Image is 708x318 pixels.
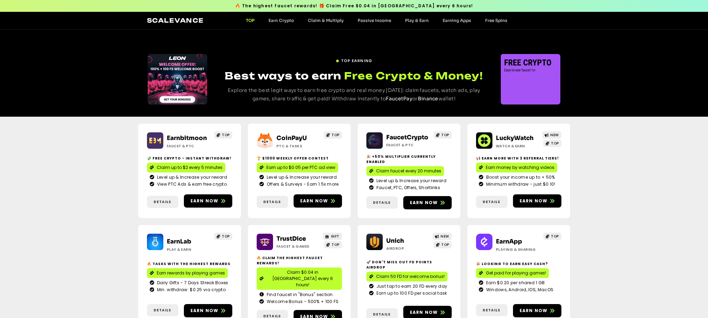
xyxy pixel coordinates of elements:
a: Details [257,196,288,208]
a: TOP [434,131,452,139]
span: Just tap to earn 20 FD every day [375,283,448,289]
a: Get paid for playing games! [476,268,549,278]
h2: Airdrop [386,246,430,251]
h2: 🔥 Claim the highest faucet rewards! [257,255,342,266]
span: Earn up to 100 FD per social task [375,290,447,296]
a: TOP [214,233,232,240]
a: EarnApp [496,238,522,245]
h2: 🎉 +50% Multiplier currently enabled [366,154,452,164]
h2: 🔥 Tasks with the highest rewards [147,261,232,266]
a: GIFT [323,233,342,240]
span: Minimum withdraw - just $0.10! [484,181,555,187]
span: Earn now [190,198,219,204]
a: Details [147,196,178,208]
span: TOP [441,132,449,138]
h2: Faucet & PTC [386,142,430,148]
span: TOP [332,132,340,138]
a: Play & Earn [398,18,436,23]
a: Earn money by watching videos [476,163,557,172]
a: Claim & Multiply [301,18,351,23]
span: TOP [441,242,449,247]
a: Earn now [184,304,232,317]
h2: ptc & Tasks [277,144,320,149]
h2: 🏆 $1000 Weekly Offer contest [257,156,342,161]
span: Earn up to $0.05 per PTC ad view [266,164,335,171]
a: TOP [214,131,232,139]
span: Best ways to earn [225,70,341,82]
span: Level up & Increase your reward [265,174,337,180]
a: NEW [433,233,452,240]
a: FaucetCrypto [386,134,428,141]
a: Free Spins [478,18,514,23]
h2: 📢 Earn more with 3 referral Tiers! [476,156,561,161]
span: Faucet, PTC, Offers, Shortlinks [375,185,440,191]
div: Slides [501,54,560,104]
a: Earn now [184,194,232,208]
h2: Faucet & PTC [167,144,210,149]
a: Claim up to $2 every 5 minutes [147,163,225,172]
span: Boost your income up to + 50% [484,174,555,180]
a: TOP EARNING [336,55,372,63]
a: Claim faucet every 20 minutes [366,166,444,176]
span: Earn money by watching videos [486,164,554,171]
span: NEW [441,234,449,239]
h2: 🚀 Don't miss out Fd points airdrop [366,259,452,270]
span: TOP EARNING [341,58,372,63]
span: Earn now [410,309,438,316]
span: TOP [551,234,559,239]
span: TOP [222,132,230,138]
span: Details [483,308,500,313]
span: Level up & Increase your reward [375,178,446,184]
a: NEW [542,131,561,139]
span: Min. withdraw: $0.25 via crypto [155,287,226,293]
span: Earn $0.20 per shared 1 GB [484,280,545,286]
a: TOP [324,131,342,139]
a: Details [147,304,178,316]
a: Earn now [513,194,561,208]
span: Earn now [300,198,328,204]
span: NEW [550,132,559,138]
a: CoinPayU [277,134,307,142]
span: TOP [332,242,340,247]
a: Earn now [403,196,452,209]
span: Earn now [520,198,548,204]
a: Earn up to $0.05 per PTC ad view [257,163,338,172]
span: GIFT [331,234,340,239]
span: View PTC Ads & earn free crypto [155,181,227,187]
span: Earn rewards by playing games [157,270,225,276]
span: Earn now [520,308,548,314]
span: Claim $0.04 in [GEOGRAPHIC_DATA] every 6 hours! [266,269,339,288]
span: Details [483,199,500,204]
span: Details [373,200,391,205]
a: Details [366,196,398,209]
span: Windows, Android, IOS, MacOS [484,287,553,293]
span: Claim 50 FD for welcome bonus! [376,273,445,280]
span: Get paid for playing games! [486,270,546,276]
a: Details [476,304,507,316]
p: Explore the best legit ways to earn free crypto and real money [DATE]: claim faucets, watch ads, ... [220,86,488,103]
a: TOP [324,241,342,248]
span: Claim up to $2 every 5 minutes [157,164,223,171]
h2: Watch & Earn [496,144,539,149]
a: FaucetPay [386,95,412,102]
a: Passive Income [351,18,398,23]
span: Free Crypto & Money! [344,69,483,83]
a: Earn now [513,304,561,317]
span: Details [373,312,391,317]
a: TrustDice [277,235,306,242]
a: Earnbitmoon [167,134,207,142]
h2: Play & Earn [167,247,210,252]
span: Earn now [410,200,438,206]
a: Unich [386,237,404,245]
span: Level up & Increase your reward [155,174,227,180]
span: Details [154,199,171,204]
a: Claim 50 FD for welcome bonus! [366,272,448,281]
a: TOP [543,140,561,147]
span: Earn now [190,308,219,314]
a: Claim $0.04 in [GEOGRAPHIC_DATA] every 6 hours! [257,267,342,290]
div: 1 / 3 [501,54,560,104]
a: Earning Apps [436,18,478,23]
h2: Faucet & Games [277,244,320,249]
a: Earn now [294,194,342,208]
h2: 💸 Free crypto - Instant withdraw! [147,156,232,161]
